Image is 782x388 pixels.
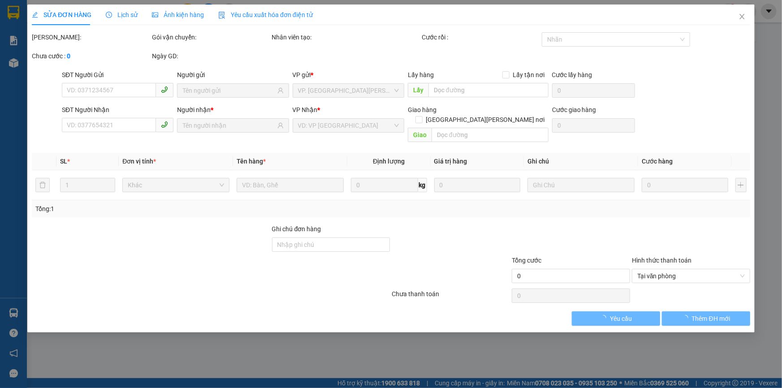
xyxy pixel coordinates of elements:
[182,86,275,95] input: Tên người gửi
[692,314,730,323] span: Thêm ĐH mới
[552,106,596,113] label: Cước giao hàng
[32,11,91,18] span: SỬA ĐƠN HÀNG
[277,122,284,129] span: user
[527,178,635,192] input: Ghi Chú
[218,12,225,19] img: icon
[298,84,399,97] span: VP. Đồng Phước
[408,128,432,142] span: Giao
[218,11,313,18] span: Yêu cầu xuất hóa đơn điện tử
[293,106,318,113] span: VP Nhận
[642,158,673,165] span: Cước hàng
[391,289,511,305] div: Chưa thanh toán
[642,178,728,192] input: 0
[32,32,150,42] div: [PERSON_NAME]:
[152,51,270,61] div: Ngày GD:
[512,257,541,264] span: Tổng cước
[572,311,660,326] button: Yêu cầu
[35,178,50,192] button: delete
[600,315,610,321] span: loading
[632,257,691,264] label: Hình thức thanh toán
[182,121,275,130] input: Tên người nhận
[152,32,270,42] div: Gói vận chuyển:
[730,4,755,30] button: Close
[662,311,750,326] button: Thêm ĐH mới
[735,178,747,192] button: plus
[739,13,746,20] span: close
[161,121,168,128] span: phone
[423,115,549,125] span: [GEOGRAPHIC_DATA][PERSON_NAME] nơi
[128,178,224,192] span: Khác
[552,118,635,133] input: Cước giao hàng
[161,86,168,93] span: phone
[152,11,204,18] span: Ảnh kiện hàng
[434,178,521,192] input: 0
[272,237,390,252] input: Ghi chú đơn hàng
[552,71,592,78] label: Cước lấy hàng
[373,158,405,165] span: Định lượng
[272,225,321,233] label: Ghi chú đơn hàng
[62,70,173,80] div: SĐT Người Gửi
[422,32,540,42] div: Cước rồi :
[428,83,549,97] input: Dọc đường
[434,158,467,165] span: Giá trị hàng
[682,315,692,321] span: loading
[408,71,434,78] span: Lấy hàng
[32,12,38,18] span: edit
[62,105,173,115] div: SĐT Người Nhận
[277,87,284,94] span: user
[60,158,67,165] span: SL
[237,178,344,192] input: VD: Bàn, Ghế
[610,314,632,323] span: Yêu cầu
[408,106,436,113] span: Giao hàng
[32,51,150,61] div: Chưa cước :
[408,83,428,97] span: Lấy
[272,32,420,42] div: Nhân viên tạo:
[510,70,549,80] span: Lấy tận nơi
[106,11,138,18] span: Lịch sử
[524,153,638,170] th: Ghi chú
[293,70,404,80] div: VP gửi
[177,70,289,80] div: Người gửi
[35,204,302,214] div: Tổng: 1
[418,178,427,192] span: kg
[552,83,635,98] input: Cước lấy hàng
[637,269,745,283] span: Tại văn phòng
[177,105,289,115] div: Người nhận
[122,158,156,165] span: Đơn vị tính
[237,158,266,165] span: Tên hàng
[67,52,70,60] b: 0
[152,12,158,18] span: picture
[106,12,112,18] span: clock-circle
[432,128,549,142] input: Dọc đường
